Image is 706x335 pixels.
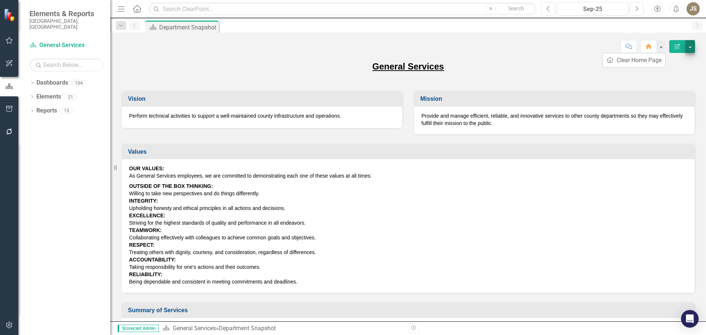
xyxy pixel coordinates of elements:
[129,271,162,277] strong: RELIABILITY:
[65,94,76,100] div: 21
[118,325,159,332] span: Scorecard Admin
[129,227,162,233] strong: TEAMWORK:
[128,307,691,314] h3: Summary of Services
[128,149,691,155] h3: Values
[128,96,399,102] h3: Vision
[36,107,57,115] a: Reports
[372,61,444,71] u: General Services
[3,8,17,21] img: ClearPoint Strategy
[129,165,164,171] strong: OUR VALUES:
[560,5,625,14] div: Sep-25
[420,96,691,102] h3: Mission
[603,53,665,67] a: Clear Home Page
[129,181,687,285] p: Willing to take new perspectives and do things differently. Upholding honesty and ethical princip...
[29,58,103,71] input: Search Below...
[219,325,276,332] div: Department Snapshot
[163,324,403,333] div: »
[129,242,154,248] strong: RESPECT:
[557,2,628,15] button: Sep-25
[129,213,165,218] strong: EXCELLENCE:
[72,80,86,86] div: 104
[29,9,103,18] span: Elements & Reports
[129,183,213,189] strong: OUTSIDE OF THE BOX THINKING:
[29,18,103,30] small: [GEOGRAPHIC_DATA], [GEOGRAPHIC_DATA]
[681,310,699,328] div: Open Intercom Messenger
[159,23,217,32] div: Department Snapshot
[61,108,72,114] div: 13
[498,4,534,14] button: Search
[129,165,687,181] p: As General Services employees, we are committed to demonstrating each one of these values at all ...
[421,112,687,127] p: Provide and manage efficient, reliable, and innovative services to other county departments so th...
[508,6,524,11] span: Search
[129,198,158,204] strong: INTEGRITY:
[36,93,61,101] a: Elements
[129,257,176,263] strong: ACCOUNTABILITY:
[687,2,700,15] button: JS
[129,112,395,120] p: Perform technical activities to support a well-maintained county infrastructure and operations.
[29,41,103,50] a: General Services
[36,79,68,87] a: Dashboards
[173,325,216,332] a: General Services
[149,3,536,15] input: Search ClearPoint...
